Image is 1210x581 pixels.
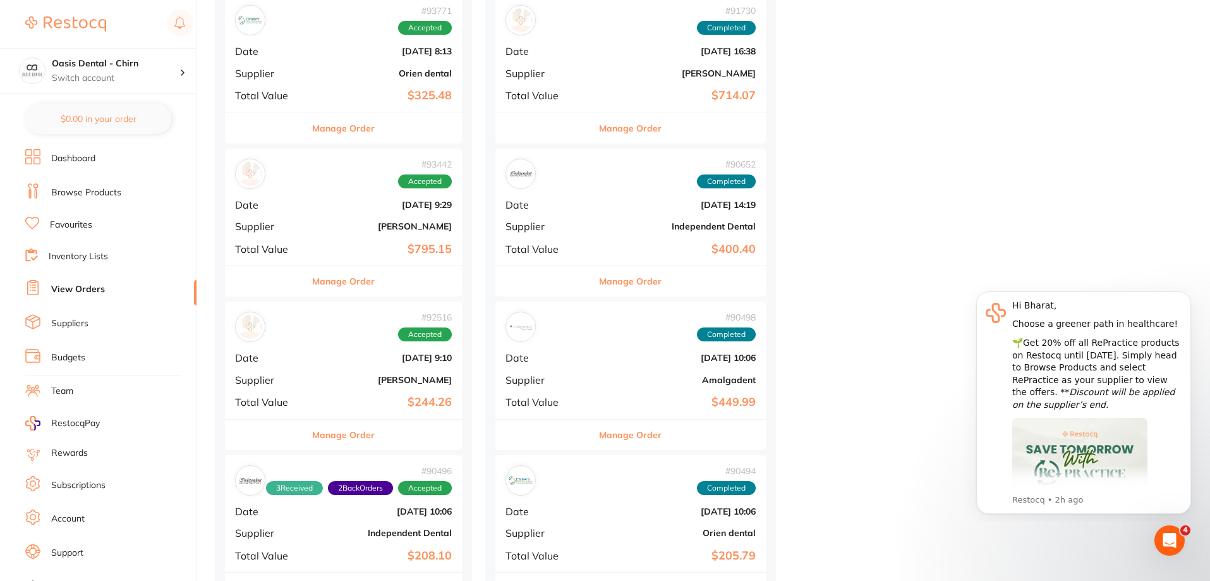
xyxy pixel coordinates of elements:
[51,479,106,492] a: Subscriptions
[238,162,262,186] img: Henry Schein Halas
[505,90,586,101] span: Total Value
[1180,525,1190,535] span: 4
[235,90,304,101] span: Total Value
[235,199,304,211] span: Date
[314,528,452,538] b: Independent Dental
[957,280,1210,522] iframe: Intercom notifications message
[235,46,304,57] span: Date
[398,312,452,322] span: # 92516
[398,327,452,341] span: Accepted
[52,58,179,70] h4: Oasis Dental - Chirn
[596,375,756,385] b: Amalgadent
[599,113,662,144] button: Manage Order
[235,396,304,408] span: Total Value
[238,315,262,339] img: Henry Schein Halas
[596,200,756,210] b: [DATE] 14:19
[596,243,756,256] b: $400.40
[505,199,586,211] span: Date
[235,550,304,561] span: Total Value
[51,283,105,296] a: View Orders
[398,481,452,495] span: Accepted
[235,221,304,232] span: Supplier
[51,417,100,430] span: RestocqPay
[314,68,452,78] b: Orien dental
[505,221,586,232] span: Supplier
[25,104,171,134] button: $0.00 in your order
[312,420,375,450] button: Manage Order
[25,16,106,32] img: Restocq Logo
[51,352,85,364] a: Budgets
[314,353,452,363] b: [DATE] 9:10
[266,481,323,495] span: Received
[314,243,452,256] b: $795.15
[314,46,452,56] b: [DATE] 8:13
[398,21,452,35] span: Accepted
[697,21,756,35] span: Completed
[312,266,375,297] button: Manage Order
[697,466,756,476] span: # 90494
[328,481,393,495] span: Back orders
[51,447,88,460] a: Rewards
[505,527,586,539] span: Supplier
[509,315,533,339] img: Amalgadent
[599,420,662,450] button: Manage Order
[599,266,662,297] button: Manage Order
[697,481,756,495] span: Completed
[51,317,88,330] a: Suppliers
[235,374,304,386] span: Supplier
[596,396,756,409] b: $449.99
[596,353,756,363] b: [DATE] 10:06
[314,89,452,102] b: $325.48
[398,6,452,16] span: # 93771
[49,250,108,263] a: Inventory Lists
[509,8,533,32] img: Henry Schein Halas
[697,6,756,16] span: # 91730
[235,68,304,79] span: Supplier
[20,58,45,83] img: Oasis Dental - Chirn
[51,152,95,165] a: Dashboard
[1154,525,1185,556] iframe: Intercom live chat
[596,549,756,563] b: $205.79
[505,68,586,79] span: Supplier
[505,46,586,57] span: Date
[697,159,756,169] span: # 90652
[505,506,586,517] span: Date
[596,221,756,231] b: Independent Dental
[505,352,586,364] span: Date
[51,385,73,398] a: Team
[314,375,452,385] b: [PERSON_NAME]
[596,46,756,56] b: [DATE] 16:38
[314,200,452,210] b: [DATE] 9:29
[225,302,462,450] div: Henry Schein Halas#92516AcceptedDate[DATE] 9:10Supplier[PERSON_NAME]Total Value$244.26Manage Order
[505,550,586,561] span: Total Value
[235,527,304,539] span: Supplier
[235,506,304,517] span: Date
[51,547,83,560] a: Support
[314,221,452,231] b: [PERSON_NAME]
[25,416,40,431] img: RestocqPay
[238,8,262,32] img: Orien dental
[225,149,462,297] div: Henry Schein Halas#93442AcceptedDate[DATE] 9:29Supplier[PERSON_NAME]Total Value$795.15Manage Order
[697,312,756,322] span: # 90498
[51,187,121,199] a: Browse Products
[25,9,106,39] a: Restocq Logo
[505,243,586,255] span: Total Value
[398,159,452,169] span: # 93442
[312,113,375,144] button: Manage Order
[509,468,533,492] img: Orien dental
[314,506,452,517] b: [DATE] 10:06
[25,416,100,431] a: RestocqPay
[314,396,452,409] b: $244.26
[596,528,756,538] b: Orien dental
[50,219,92,231] a: Favourites
[235,352,304,364] span: Date
[697,174,756,188] span: Completed
[314,549,452,563] b: $208.10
